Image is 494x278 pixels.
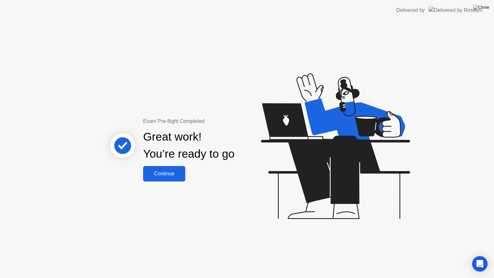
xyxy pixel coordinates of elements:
[143,166,185,181] button: Continue
[143,128,234,162] div: Great work! You’re ready to go
[472,256,488,272] div: Open Intercom Messenger
[143,117,276,125] div: Exam Pre-flight Completed
[429,6,482,14] img: Delivered by Rosalyn
[396,6,425,14] div: Delivered by
[145,171,183,177] div: Continue
[473,5,489,10] img: Close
